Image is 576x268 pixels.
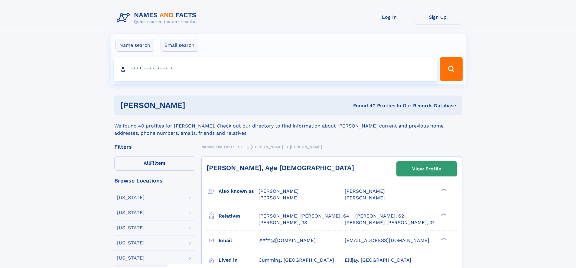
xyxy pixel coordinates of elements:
[269,102,456,109] div: Found 40 Profiles In Our Records Database
[345,237,429,243] span: [EMAIL_ADDRESS][DOMAIN_NAME]
[259,257,334,263] span: Cumming, [GEOGRAPHIC_DATA]
[144,160,150,166] span: All
[114,144,195,150] div: Filters
[117,225,145,230] div: [US_STATE]
[117,195,145,200] div: [US_STATE]
[259,219,307,226] a: [PERSON_NAME], 38
[440,188,447,192] div: ❯
[114,178,195,183] div: Browse Locations
[114,115,462,137] div: We found 40 profiles for [PERSON_NAME]. Check out our directory to find information about [PERSON...
[114,57,438,81] input: search input
[219,186,259,196] h3: Also known as
[259,213,349,219] a: [PERSON_NAME] [PERSON_NAME], 64
[117,210,145,215] div: [US_STATE]
[120,102,269,109] h1: [PERSON_NAME]
[345,257,411,263] span: Ellijay, [GEOGRAPHIC_DATA]
[345,195,385,201] span: [PERSON_NAME]
[117,241,145,245] div: [US_STATE]
[241,145,244,149] span: S
[114,156,195,171] label: Filters
[219,235,259,246] h3: Email
[207,164,354,172] a: [PERSON_NAME], Age [DEMOGRAPHIC_DATA]
[259,188,299,194] span: [PERSON_NAME]
[397,162,457,176] a: View Profile
[355,213,404,219] a: [PERSON_NAME], 62
[251,145,283,149] span: [PERSON_NAME]
[440,57,462,81] button: Search Button
[161,39,198,52] label: Email search
[117,256,145,260] div: [US_STATE]
[201,143,235,150] a: Names and Facts
[414,10,462,24] a: Sign Up
[345,188,385,194] span: [PERSON_NAME]
[116,39,154,52] label: Name search
[251,143,283,150] a: [PERSON_NAME]
[345,219,434,226] a: [PERSON_NAME] [PERSON_NAME], 37
[259,195,299,201] span: [PERSON_NAME]
[241,143,244,150] a: S
[440,237,447,241] div: ❯
[440,212,447,216] div: ❯
[114,10,201,26] img: Logo Names and Facts
[290,145,322,149] span: [PERSON_NAME]
[365,10,414,24] a: Log In
[219,255,259,265] h3: Lived in
[412,162,441,176] div: View Profile
[219,211,259,221] h3: Relatives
